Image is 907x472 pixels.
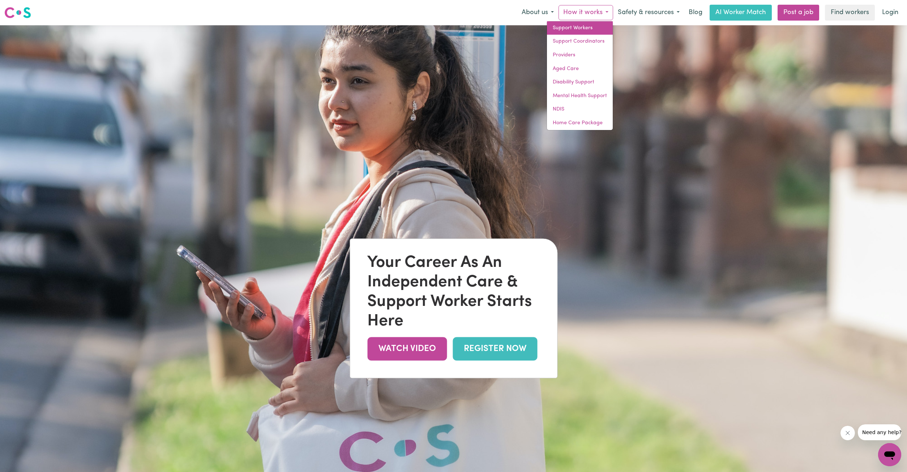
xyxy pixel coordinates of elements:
[4,5,44,11] span: Need any help?
[710,5,772,21] a: AI Worker Match
[367,254,540,332] div: Your Career As An Independent Care & Support Worker Starts Here
[547,62,613,76] a: Aged Care
[840,426,855,440] iframe: Close message
[4,4,31,21] a: Careseekers logo
[547,89,613,103] a: Mental Health Support
[367,337,447,361] a: WATCH VIDEO
[547,116,613,130] a: Home Care Package
[878,443,901,466] iframe: Button to launch messaging window
[547,103,613,116] a: NDIS
[778,5,819,21] a: Post a job
[547,21,613,35] a: Support Workers
[4,6,31,19] img: Careseekers logo
[547,21,613,130] div: How it works
[613,5,684,20] button: Safety & resources
[517,5,559,20] button: About us
[858,424,901,440] iframe: Message from company
[547,75,613,89] a: Disability Support
[559,5,613,20] button: How it works
[453,337,537,361] a: REGISTER NOW
[825,5,875,21] a: Find workers
[547,48,613,62] a: Providers
[684,5,707,21] a: Blog
[547,35,613,48] a: Support Coordinators
[878,5,903,21] a: Login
